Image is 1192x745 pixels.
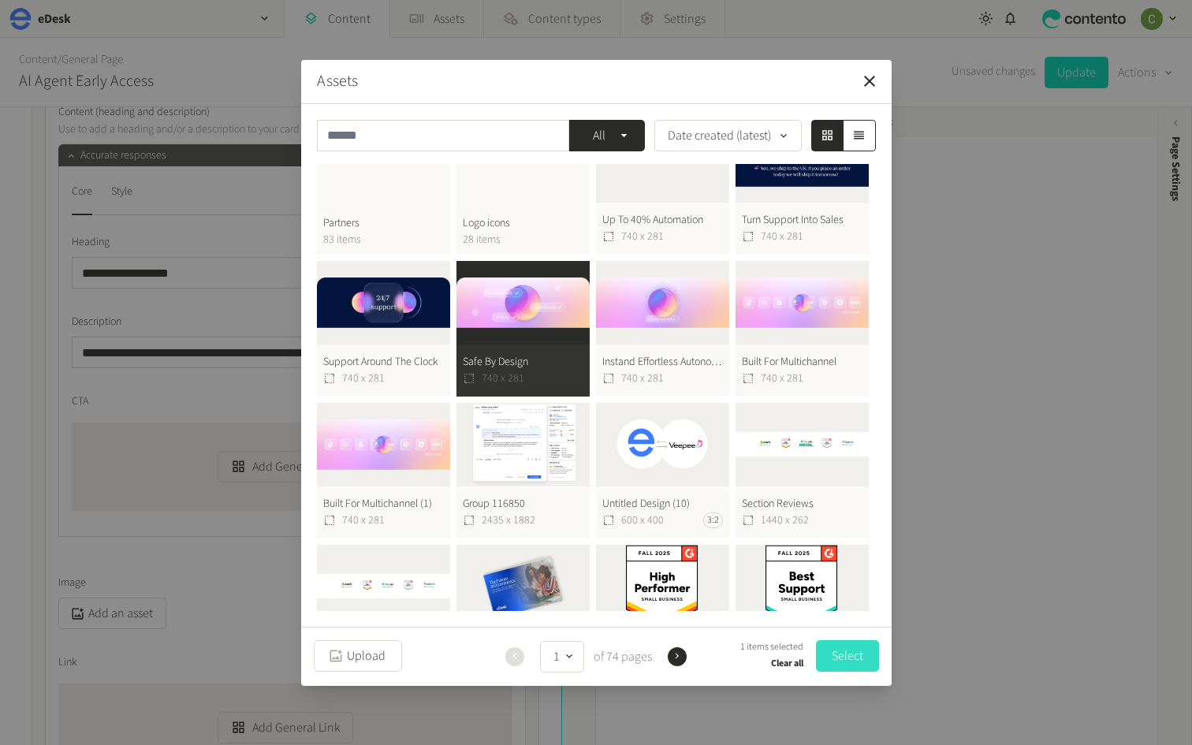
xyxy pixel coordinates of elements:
[569,120,645,151] button: All
[740,640,803,654] span: 1 items selected
[463,215,583,232] span: Logo icons
[317,120,450,255] button: Partners83 items
[771,654,803,673] button: Clear all
[590,647,652,666] span: of 74 pages
[654,120,802,151] button: Date created (latest)
[582,126,617,145] span: All
[456,120,590,255] button: Logo icons28 items
[323,215,444,232] span: Partners
[323,232,444,248] span: 83 items
[540,641,584,672] button: 1
[314,640,402,672] button: Upload
[317,69,358,93] button: Assets
[463,232,583,248] span: 28 items
[816,640,879,672] button: Select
